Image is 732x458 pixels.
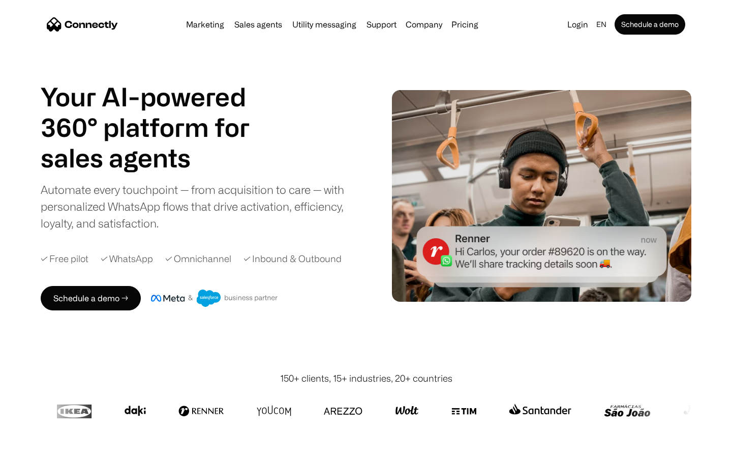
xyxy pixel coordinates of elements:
[280,371,452,385] div: 150+ clients, 15+ industries, 20+ countries
[288,20,360,28] a: Utility messaging
[41,252,88,266] div: ✓ Free pilot
[615,14,685,35] a: Schedule a demo
[41,286,141,310] a: Schedule a demo →
[20,440,61,454] ul: Language list
[151,290,278,307] img: Meta and Salesforce business partner badge.
[243,252,342,266] div: ✓ Inbound & Outbound
[362,20,401,28] a: Support
[41,142,274,173] h1: sales agents
[230,20,286,28] a: Sales agents
[101,252,153,266] div: ✓ WhatsApp
[182,20,228,28] a: Marketing
[10,439,61,454] aside: Language selected: English
[596,17,606,32] div: en
[563,17,592,32] a: Login
[406,17,442,32] div: Company
[41,181,361,232] div: Automate every touchpoint — from acquisition to care — with personalized WhatsApp flows that driv...
[41,81,274,142] h1: Your AI-powered 360° platform for
[165,252,231,266] div: ✓ Omnichannel
[447,20,482,28] a: Pricing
